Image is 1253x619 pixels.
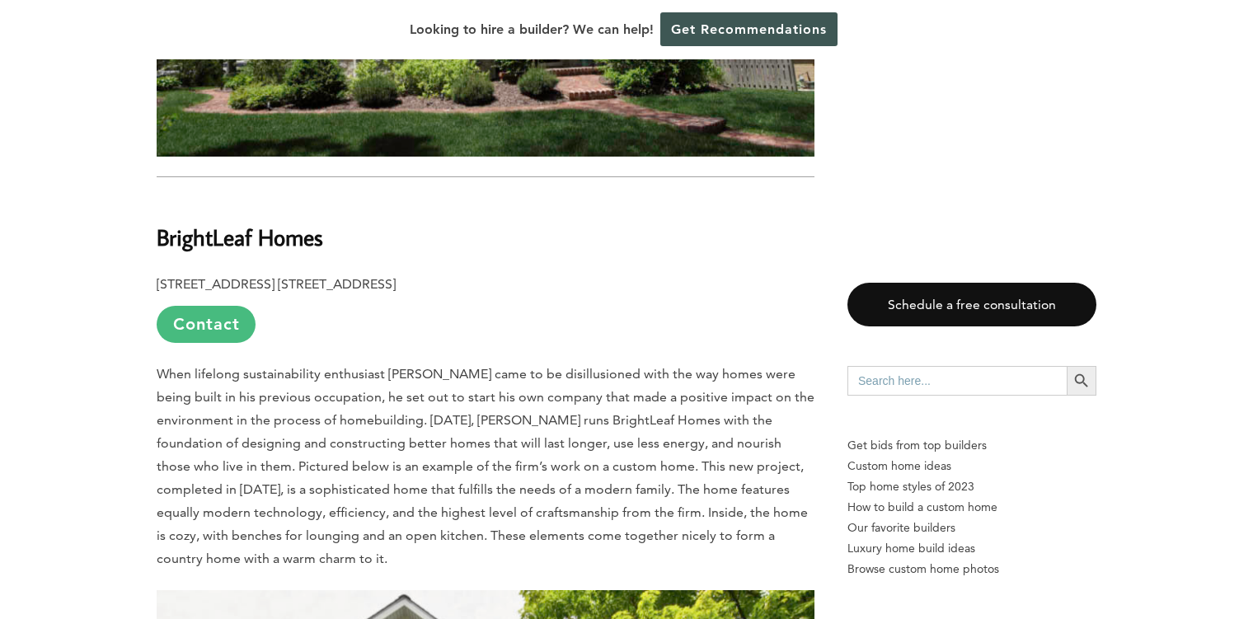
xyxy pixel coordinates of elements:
[847,518,1096,538] a: Our favorite builders
[157,306,256,343] a: Contact
[847,283,1096,326] a: Schedule a free consultation
[847,497,1096,518] a: How to build a custom home
[847,435,1096,456] p: Get bids from top builders
[847,559,1096,579] a: Browse custom home photos
[847,476,1096,497] a: Top home styles of 2023
[1072,372,1091,390] svg: Search
[847,538,1096,559] a: Luxury home build ideas
[847,366,1067,396] input: Search here...
[157,366,814,566] span: When lifelong sustainability enthusiast [PERSON_NAME] came to be disillusioned with the way homes...
[660,12,838,46] a: Get Recommendations
[847,456,1096,476] a: Custom home ideas
[157,223,323,251] b: BrightLeaf Homes
[157,276,396,292] b: [STREET_ADDRESS] [STREET_ADDRESS]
